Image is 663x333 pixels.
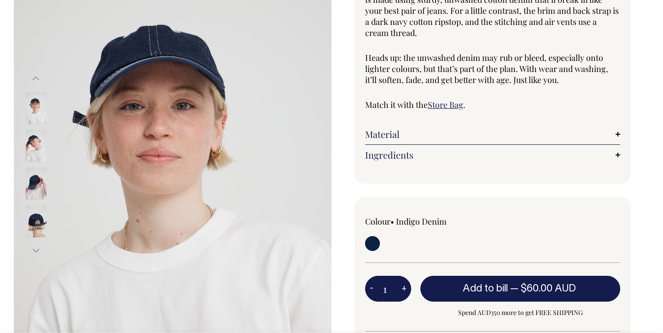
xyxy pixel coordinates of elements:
div: Colour [365,216,467,227]
img: Store Cap [26,130,47,162]
span: Add to bill [463,284,508,293]
img: Store Cap [26,92,47,124]
label: Indigo Denim [396,216,447,227]
span: $60.00 AUD [521,284,576,293]
span: • [390,216,394,227]
img: Store Cap [26,167,47,200]
span: Heads up: the unwashed denim may rub or bleed, especially onto lighter colours, but that’s part o... [365,52,608,85]
span: Spend AUD350 more to get FREE SHIPPING [420,307,620,318]
button: Next [29,240,43,261]
span: Match it with the . [365,99,465,110]
a: Ingredients [365,149,620,161]
a: Material [365,129,620,140]
button: Previous [29,68,43,89]
img: Store Cap [26,205,47,238]
a: Store Bag [428,99,463,110]
button: Add to bill —$60.00 AUD [420,276,620,302]
span: — [510,284,578,293]
button: + [397,279,411,298]
button: - [365,279,378,298]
